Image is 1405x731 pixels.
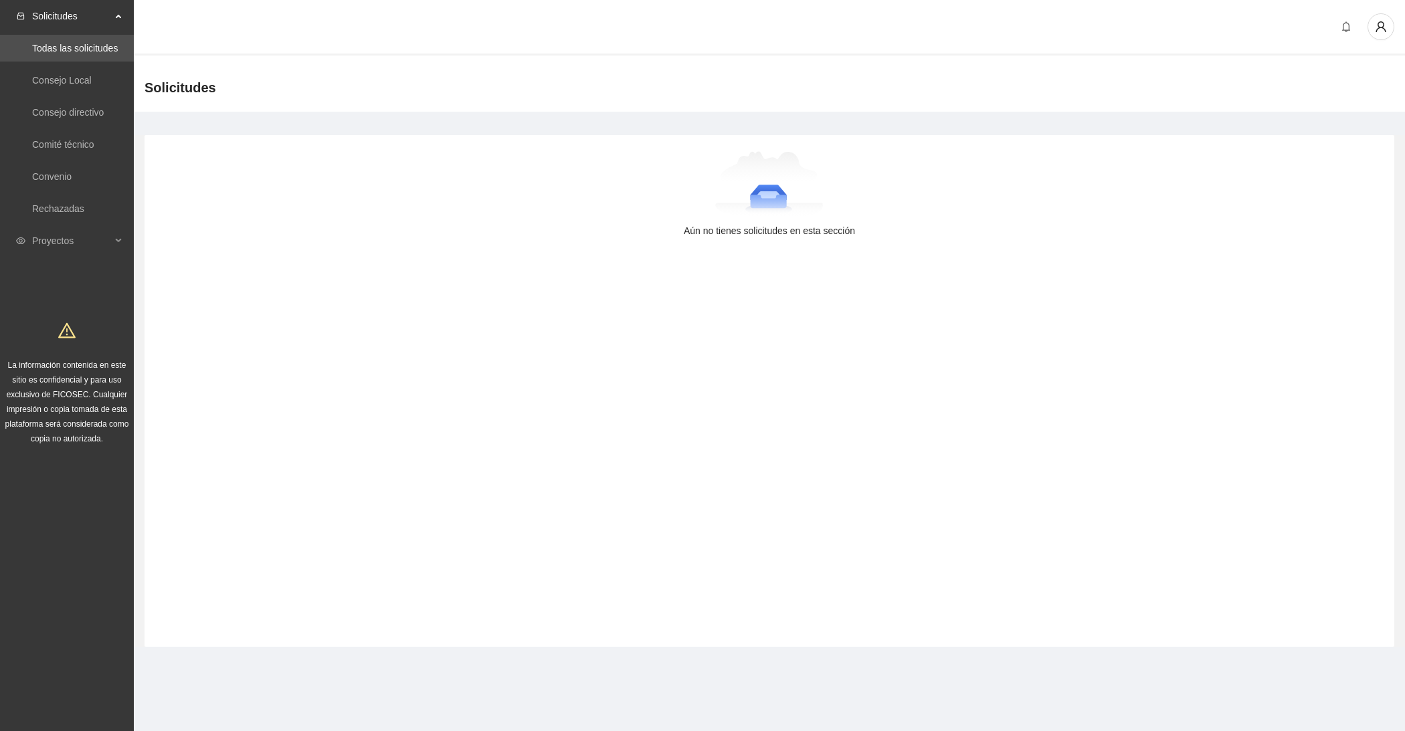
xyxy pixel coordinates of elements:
[16,11,25,21] span: inbox
[58,322,76,339] span: warning
[1368,21,1394,33] span: user
[1368,13,1394,40] button: user
[32,171,72,182] a: Convenio
[166,223,1373,238] div: Aún no tienes solicitudes en esta sección
[1335,16,1357,37] button: bell
[1336,21,1356,32] span: bell
[32,3,111,29] span: Solicitudes
[32,107,104,118] a: Consejo directivo
[5,360,129,443] span: La información contenida en este sitio es confidencial y para uso exclusivo de FICOSEC. Cualquier...
[32,203,84,214] a: Rechazadas
[16,236,25,245] span: eye
[32,139,94,150] a: Comité técnico
[32,75,92,86] a: Consejo Local
[145,77,216,98] span: Solicitudes
[32,227,111,254] span: Proyectos
[32,43,118,54] a: Todas las solicitudes
[715,151,824,218] img: Aún no tienes solicitudes en esta sección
